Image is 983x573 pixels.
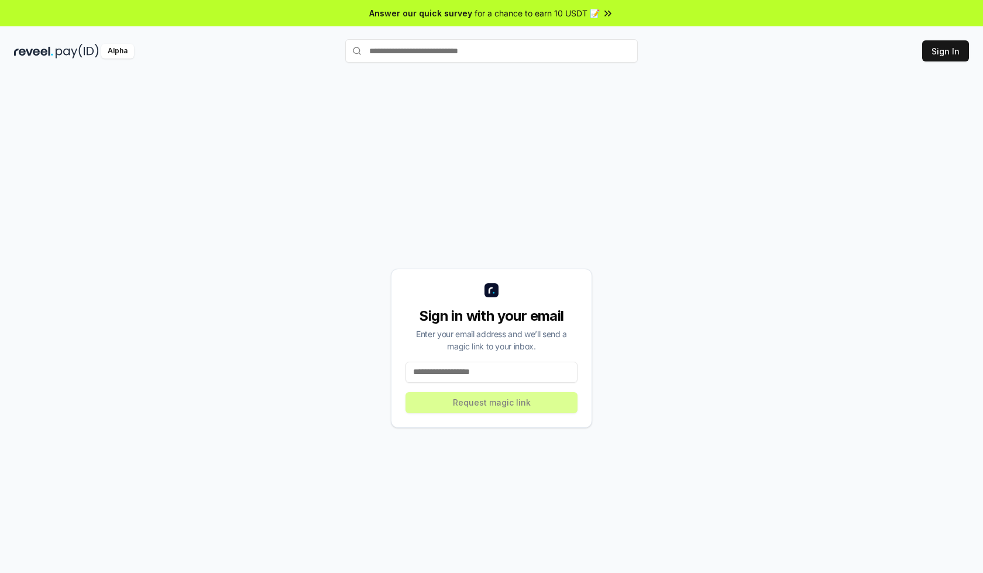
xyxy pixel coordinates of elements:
[405,328,578,352] div: Enter your email address and we’ll send a magic link to your inbox.
[369,7,472,19] span: Answer our quick survey
[56,44,99,59] img: pay_id
[475,7,600,19] span: for a chance to earn 10 USDT 📝
[14,44,53,59] img: reveel_dark
[484,283,499,297] img: logo_small
[405,307,578,325] div: Sign in with your email
[922,40,969,61] button: Sign In
[101,44,134,59] div: Alpha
